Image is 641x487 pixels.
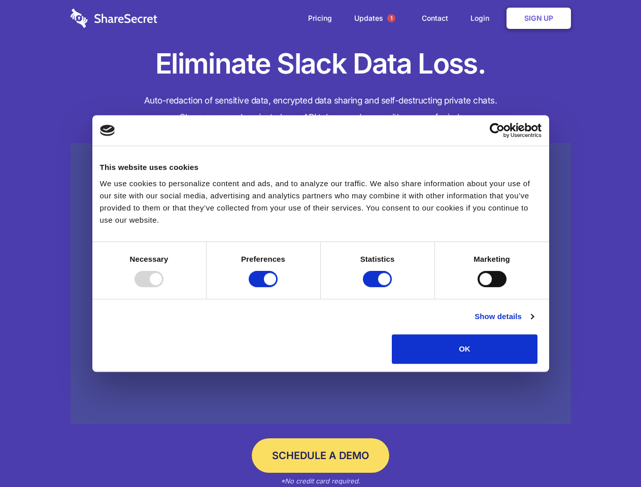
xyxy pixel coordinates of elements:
span: 1 [387,14,395,22]
a: Wistia video thumbnail [71,143,571,425]
h1: Eliminate Slack Data Loss. [71,46,571,82]
a: Usercentrics Cookiebot - opens in a new window [453,123,542,138]
a: Pricing [298,3,342,34]
img: logo [100,125,115,136]
strong: Marketing [474,255,510,263]
a: Sign Up [507,8,571,29]
a: Show details [475,310,533,323]
a: Login [460,3,504,34]
img: logo-wordmark-white-trans-d4663122ce5f474addd5e946df7df03e33cb6a1c49d2221995e7729f52c070b2.svg [71,9,157,28]
a: Schedule a Demo [252,438,389,473]
strong: Statistics [360,255,395,263]
div: We use cookies to personalize content and ads, and to analyze our traffic. We also share informat... [100,178,542,226]
h4: Auto-redaction of sensitive data, encrypted data sharing and self-destructing private chats. Shar... [71,92,571,126]
button: OK [392,334,537,364]
strong: Preferences [241,255,285,263]
strong: Necessary [130,255,168,263]
div: This website uses cookies [100,161,542,173]
em: *No credit card required. [281,477,360,485]
a: Contact [412,3,458,34]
